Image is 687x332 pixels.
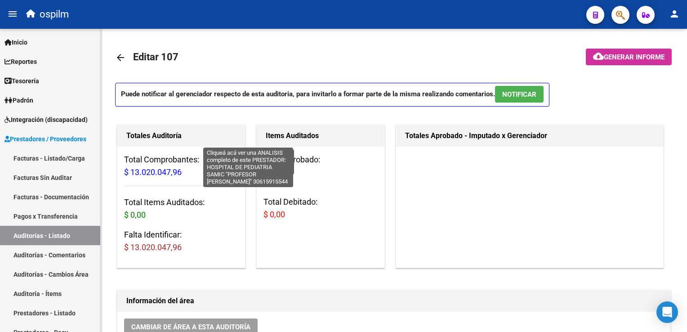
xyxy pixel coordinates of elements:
[4,57,37,67] span: Reportes
[4,134,86,144] span: Prestadores / Proveedores
[126,129,236,143] h1: Totales Auditoría
[124,242,182,252] span: $ 13.020.047,96
[656,301,678,323] div: Open Intercom Messenger
[7,9,18,19] mat-icon: menu
[4,115,88,125] span: Integración (discapacidad)
[124,153,238,179] h3: Total Comprobantes:
[495,86,544,103] button: NOTIFICAR
[115,52,126,63] mat-icon: arrow_back
[131,323,250,331] span: Cambiar de área a esta auditoría
[115,83,549,107] p: Puede notificar al gerenciador respecto de esta auditoria, para invitarlo a formar parte de la mi...
[4,37,27,47] span: Inicio
[263,196,378,221] h3: Total Debitado:
[502,90,536,99] span: NOTIFICAR
[266,129,375,143] h1: Items Auditados
[669,9,680,19] mat-icon: person
[263,210,285,219] span: $ 0,00
[593,51,604,62] mat-icon: cloud_download
[4,76,39,86] span: Tesorería
[124,167,182,177] span: $ 13.020.047,96
[263,167,285,177] span: $ 0,00
[133,51,178,63] span: Editar 107
[124,229,238,254] h3: Falta Identificar:
[405,129,654,143] h1: Totales Aprobado - Imputado x Gerenciador
[263,153,378,179] h3: Total Aprobado:
[40,4,69,24] span: ospilm
[124,210,146,220] span: $ 0,00
[604,53,665,61] span: Generar informe
[4,95,33,105] span: Padrón
[126,294,661,308] h1: Información del área
[124,196,238,221] h3: Total Items Auditados:
[586,49,672,65] button: Generar informe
